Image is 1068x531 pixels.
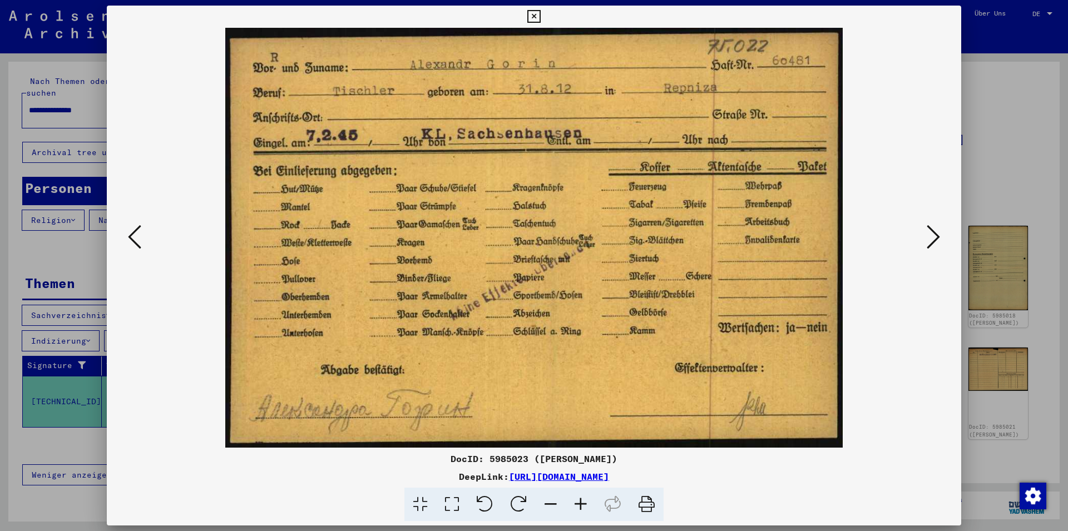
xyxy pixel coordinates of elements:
div: Zustimmung ändern [1019,482,1046,509]
div: DocID: 5985023 ([PERSON_NAME]) [107,452,961,465]
div: DeepLink: [107,470,961,483]
img: 001.jpg [145,28,923,448]
img: Zustimmung ändern [1020,483,1046,509]
a: [URL][DOMAIN_NAME] [509,471,609,482]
